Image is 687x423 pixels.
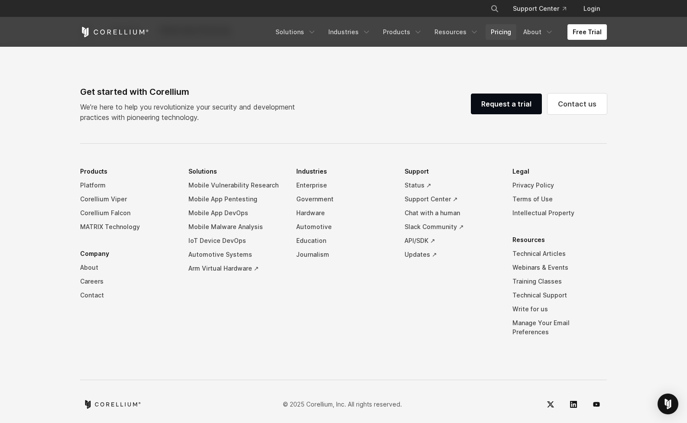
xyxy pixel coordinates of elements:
a: Login [577,1,607,16]
a: Resources [429,24,484,40]
div: Get started with Corellium [80,85,302,98]
a: Corellium Home [80,27,149,37]
a: Webinars & Events [512,261,607,274]
a: LinkedIn [563,394,584,415]
a: Write for us [512,302,607,316]
a: Hardware [296,206,391,220]
a: Support Center ↗ [405,192,499,206]
a: Industries [323,24,376,40]
a: Pricing [486,24,516,40]
a: Corellium Viper [80,192,175,206]
a: Journalism [296,248,391,262]
a: Mobile App Pentesting [188,192,283,206]
a: Terms of Use [512,192,607,206]
a: Mobile Vulnerability Research [188,178,283,192]
a: Intellectual Property [512,206,607,220]
a: About [80,261,175,274]
a: Privacy Policy [512,178,607,192]
a: Slack Community ↗ [405,220,499,234]
a: Contact [80,288,175,302]
a: Corellium home [84,400,141,409]
a: Platform [80,178,175,192]
a: Mobile Malware Analysis [188,220,283,234]
a: Manage Your Email Preferences [512,316,607,339]
a: IoT Device DevOps [188,234,283,248]
a: Corellium Falcon [80,206,175,220]
a: Arm Virtual Hardware ↗ [188,262,283,275]
a: Solutions [270,24,321,40]
a: Enterprise [296,178,391,192]
a: Training Classes [512,274,607,288]
a: Technical Support [512,288,607,302]
div: Navigation Menu [270,24,607,40]
a: Technical Articles [512,247,607,261]
a: Products [378,24,428,40]
a: Contact us [548,94,607,114]
a: Free Trial [567,24,607,40]
a: Automotive [296,220,391,234]
a: Government [296,192,391,206]
a: Mobile App DevOps [188,206,283,220]
a: API/SDK ↗ [405,234,499,248]
div: Navigation Menu [80,165,607,352]
a: MATRIX Technology [80,220,175,234]
div: Open Intercom Messenger [658,394,678,414]
a: Automotive Systems [188,248,283,262]
a: Support Center [506,1,573,16]
a: Updates ↗ [405,248,499,262]
div: Navigation Menu [480,1,607,16]
a: Education [296,234,391,248]
a: Status ↗ [405,178,499,192]
a: YouTube [586,394,607,415]
a: About [518,24,559,40]
p: © 2025 Corellium, Inc. All rights reserved. [283,400,402,409]
a: Twitter [540,394,561,415]
button: Search [487,1,502,16]
a: Chat with a human [405,206,499,220]
p: We’re here to help you revolutionize your security and development practices with pioneering tech... [80,102,302,123]
a: Careers [80,274,175,288]
a: Request a trial [471,94,542,114]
